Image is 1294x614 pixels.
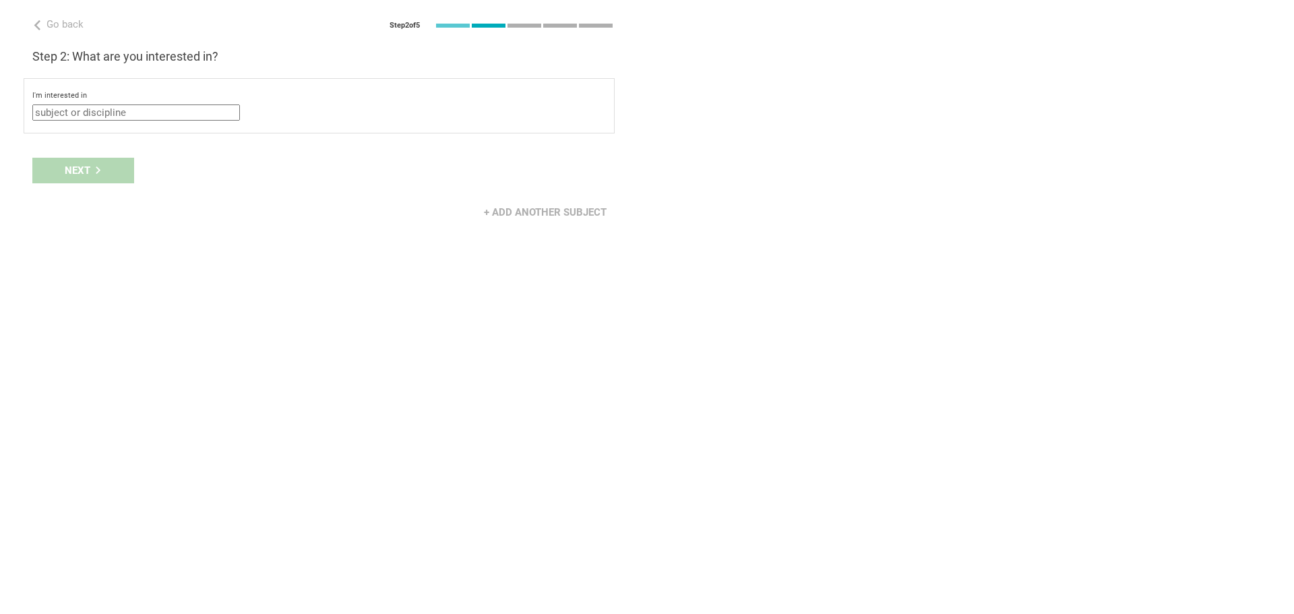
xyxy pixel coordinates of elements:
h3: Step 2: What are you interested in? [32,49,615,65]
div: I'm interested in [32,91,606,100]
input: subject or discipline [32,104,240,121]
div: Step 2 of 5 [390,21,420,30]
span: Go back [47,18,84,30]
div: + Add another subject [476,199,615,225]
